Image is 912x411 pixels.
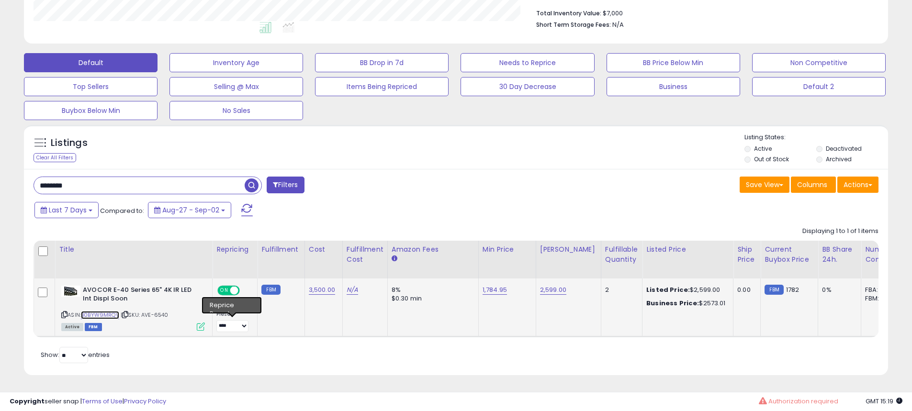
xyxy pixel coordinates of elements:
[83,286,199,306] b: AVOCOR E-40 Series 65" 4K IR LED Int Displ Soon
[216,244,253,255] div: Repricing
[124,397,166,406] a: Privacy Policy
[483,285,507,295] a: 1,784.95
[826,144,862,153] label: Deactivated
[646,285,690,294] b: Listed Price:
[218,286,230,294] span: ON
[315,77,449,96] button: Items Being Repriced
[646,244,729,255] div: Listed Price
[24,101,158,120] button: Buybox Below Min
[536,7,871,18] li: $7,000
[786,285,799,294] span: 1782
[540,285,566,295] a: 2,599.00
[24,77,158,96] button: Top Sellers
[121,311,169,319] span: | SKU: AVE-6540
[392,255,397,263] small: Amazon Fees.
[865,286,897,294] div: FBA: 0
[612,20,624,29] span: N/A
[267,177,304,193] button: Filters
[34,202,99,218] button: Last 7 Days
[802,227,878,236] div: Displaying 1 to 1 of 1 items
[605,244,638,265] div: Fulfillable Quantity
[169,77,303,96] button: Selling @ Max
[752,53,886,72] button: Non Competitive
[41,350,110,359] span: Show: entries
[51,136,88,150] h5: Listings
[837,177,878,193] button: Actions
[49,205,87,215] span: Last 7 Days
[261,285,280,295] small: FBM
[261,244,300,255] div: Fulfillment
[646,299,726,308] div: $2573.01
[765,244,814,265] div: Current Buybox Price
[347,244,383,265] div: Fulfillment Cost
[536,21,611,29] b: Short Term Storage Fees:
[607,53,740,72] button: BB Price Below Min
[392,286,471,294] div: 8%
[85,323,102,331] span: FBM
[10,397,166,406] div: seller snap | |
[740,177,789,193] button: Save View
[822,244,857,265] div: BB Share 24h.
[461,53,594,72] button: Needs to Reprice
[822,286,854,294] div: 0%
[765,285,783,295] small: FBM
[744,133,888,142] p: Listing States:
[866,397,902,406] span: 2025-09-10 15:19 GMT
[737,244,756,265] div: Ship Price
[865,244,900,265] div: Num of Comp.
[865,294,897,303] div: FBM: 5
[216,300,250,309] div: Amazon AI
[59,244,208,255] div: Title
[61,286,205,330] div: ASIN:
[536,9,601,17] b: Total Inventory Value:
[646,286,726,294] div: $2,599.00
[100,206,144,215] span: Compared to:
[540,244,597,255] div: [PERSON_NAME]
[309,285,335,295] a: 3,500.00
[82,397,123,406] a: Terms of Use
[216,311,250,333] div: Preset:
[791,177,836,193] button: Columns
[169,53,303,72] button: Inventory Age
[61,286,80,297] img: 412k5o8Bt1L._SL40_.jpg
[24,53,158,72] button: Default
[34,153,76,162] div: Clear All Filters
[10,397,45,406] strong: Copyright
[483,244,532,255] div: Min Price
[752,77,886,96] button: Default 2
[309,244,338,255] div: Cost
[392,294,471,303] div: $0.30 min
[61,323,83,331] span: All listings currently available for purchase on Amazon
[646,299,699,308] b: Business Price:
[826,155,852,163] label: Archived
[607,77,740,96] button: Business
[797,180,827,189] span: Columns
[461,77,594,96] button: 30 Day Decrease
[392,244,474,255] div: Amazon Fees
[162,205,219,215] span: Aug-27 - Sep-02
[315,53,449,72] button: BB Drop in 7d
[605,286,635,294] div: 2
[169,101,303,120] button: No Sales
[238,286,254,294] span: OFF
[754,155,789,163] label: Out of Stock
[347,285,358,295] a: N/A
[148,202,231,218] button: Aug-27 - Sep-02
[754,144,772,153] label: Active
[81,311,119,319] a: B0BYW9MRQV
[737,286,753,294] div: 0.00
